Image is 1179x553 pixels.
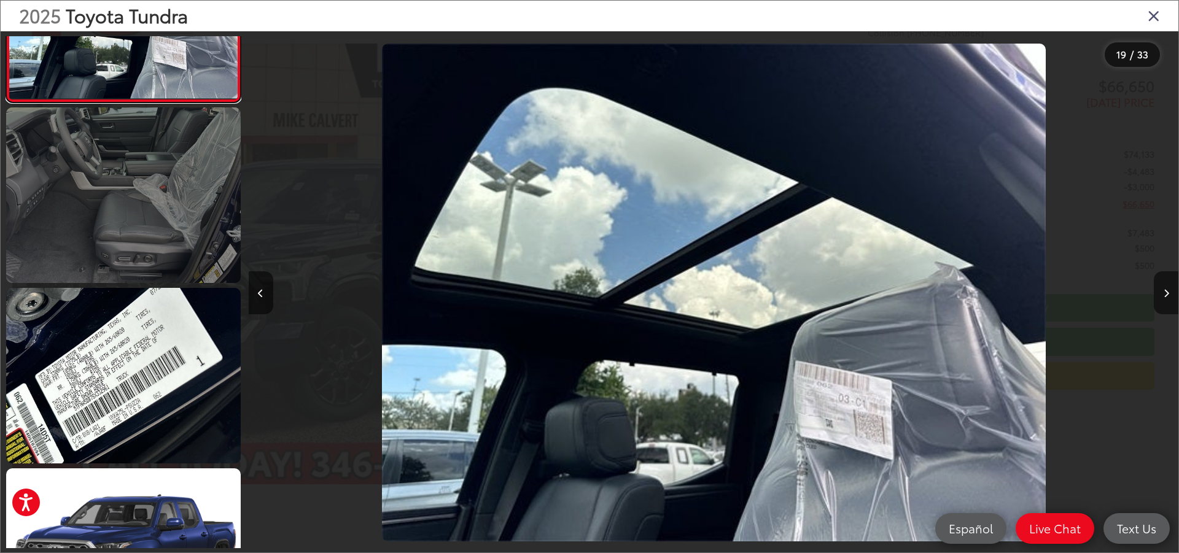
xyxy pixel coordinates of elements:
div: 2025 Toyota Tundra Platinum 18 [249,44,1178,541]
button: Previous image [249,271,273,314]
span: Español [943,520,999,536]
span: 19 [1116,47,1126,61]
img: 2025 Toyota Tundra Platinum [4,286,243,465]
a: Text Us [1103,513,1170,544]
span: Live Chat [1023,520,1087,536]
i: Close gallery [1148,7,1160,23]
span: 2025 [19,2,61,28]
span: Text Us [1111,520,1162,536]
button: Next image [1154,271,1178,314]
a: Español [935,513,1006,544]
span: Toyota Tundra [66,2,188,28]
img: 2025 Toyota Tundra Platinum [382,44,1046,541]
span: 33 [1137,47,1148,61]
span: / [1129,50,1135,59]
a: Live Chat [1016,513,1094,544]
